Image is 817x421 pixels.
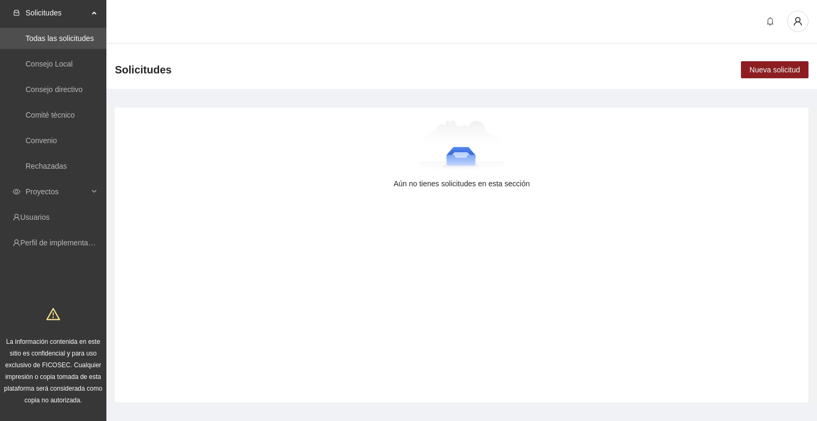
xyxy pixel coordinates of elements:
[26,181,88,202] span: Proyectos
[13,9,20,16] span: inbox
[132,178,791,189] div: Aún no tienes solicitudes en esta sección
[749,64,800,76] span: Nueva solicitud
[46,307,60,321] span: warning
[787,11,808,32] button: user
[20,213,49,221] a: Usuarios
[26,111,75,119] a: Comité técnico
[741,61,808,78] button: Nueva solicitud
[788,16,808,26] span: user
[26,162,67,170] a: Rechazadas
[26,34,94,43] a: Todas las solicitudes
[762,13,779,30] button: bell
[20,238,103,247] a: Perfil de implementadora
[26,60,73,68] a: Consejo Local
[4,338,103,404] span: La información contenida en este sitio es confidencial y para uso exclusivo de FICOSEC. Cualquier...
[26,136,57,145] a: Convenio
[419,120,505,174] img: Aún no tienes solicitudes en esta sección
[26,2,88,23] span: Solicitudes
[115,61,172,78] span: Solicitudes
[13,188,20,195] span: eye
[26,85,82,94] a: Consejo directivo
[762,17,778,26] span: bell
